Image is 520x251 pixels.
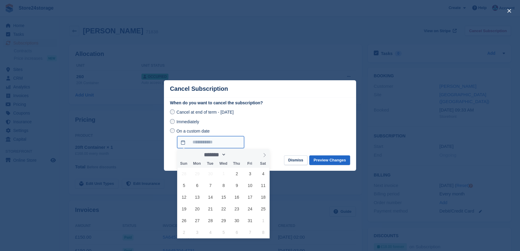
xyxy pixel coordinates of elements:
select: Month [202,152,226,158]
span: On a custom date [177,128,210,133]
span: October 9, 2025 [231,179,243,191]
span: Mon [190,162,204,166]
span: October 13, 2025 [191,191,203,203]
span: November 6, 2025 [231,226,243,238]
span: October 21, 2025 [204,203,216,215]
span: Fri [243,162,256,166]
span: October 30, 2025 [231,215,243,226]
span: October 23, 2025 [231,203,243,215]
span: October 29, 2025 [218,215,229,226]
span: October 6, 2025 [191,179,203,191]
span: Immediately [177,119,199,124]
span: November 3, 2025 [191,226,203,238]
span: November 8, 2025 [257,226,269,238]
span: October 3, 2025 [244,168,256,179]
span: October 22, 2025 [218,203,229,215]
button: Dismiss [284,155,307,165]
span: October 18, 2025 [257,191,269,203]
span: November 5, 2025 [218,226,229,238]
span: October 24, 2025 [244,203,256,215]
button: close [504,6,514,16]
button: Preview Changes [309,155,350,165]
span: Wed [217,162,230,166]
span: November 7, 2025 [244,226,256,238]
span: October 20, 2025 [191,203,203,215]
span: October 4, 2025 [257,168,269,179]
span: Tue [204,162,217,166]
span: October 8, 2025 [218,179,229,191]
span: October 11, 2025 [257,179,269,191]
span: November 1, 2025 [257,215,269,226]
span: October 15, 2025 [218,191,229,203]
span: September 28, 2025 [178,168,190,179]
span: October 31, 2025 [244,215,256,226]
span: November 4, 2025 [204,226,216,238]
span: October 10, 2025 [244,179,256,191]
span: October 7, 2025 [204,179,216,191]
span: October 17, 2025 [244,191,256,203]
span: Thu [230,162,243,166]
span: October 1, 2025 [218,168,229,179]
input: Year [226,152,245,158]
span: October 25, 2025 [257,203,269,215]
span: October 12, 2025 [178,191,190,203]
span: September 29, 2025 [191,168,203,179]
span: October 5, 2025 [178,179,190,191]
span: October 14, 2025 [204,191,216,203]
span: October 28, 2025 [204,215,216,226]
input: Cancel at end of term - [DATE] [170,109,175,114]
span: October 2, 2025 [231,168,243,179]
span: November 2, 2025 [178,226,190,238]
span: Sat [256,162,270,166]
input: Immediately [170,119,175,124]
span: October 16, 2025 [231,191,243,203]
input: On a custom date [170,128,175,133]
input: On a custom date [177,136,244,148]
span: October 27, 2025 [191,215,203,226]
span: September 30, 2025 [204,168,216,179]
label: When do you want to cancel the subscription? [170,100,350,106]
span: October 26, 2025 [178,215,190,226]
span: October 19, 2025 [178,203,190,215]
span: Sun [177,162,190,166]
span: Cancel at end of term - [DATE] [177,110,234,115]
p: Cancel Subscription [170,85,228,92]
